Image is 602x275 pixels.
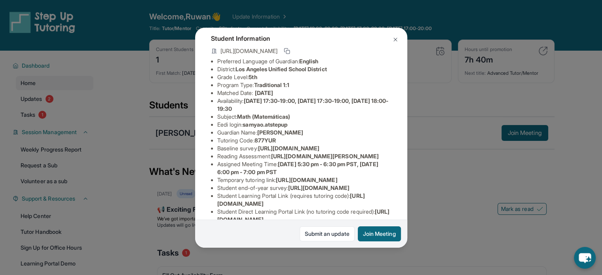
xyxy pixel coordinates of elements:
li: Reading Assessment : [217,152,391,160]
button: Join Meeting [358,226,401,241]
span: English [299,58,319,64]
span: [DATE] 17:30-19:00, [DATE] 17:30-19:00, [DATE] 18:00-19:30 [217,97,389,112]
li: Subject : [217,113,391,121]
li: Guardian Name : [217,129,391,137]
span: 5th [249,74,257,80]
span: [URL][DOMAIN_NAME] [258,145,319,152]
span: Math (Matemáticas) [237,113,290,120]
li: District: [217,65,391,73]
span: samyao.atstepup [243,121,287,128]
span: [DATE] [255,89,273,96]
a: Submit an update [300,226,355,241]
li: Program Type: [217,81,391,89]
span: [PERSON_NAME] [257,129,304,136]
li: Matched Date: [217,89,391,97]
h4: Student Information [211,34,391,43]
span: [URL][DOMAIN_NAME] [276,176,337,183]
button: chat-button [574,247,596,269]
li: Student Learning Portal Link (requires tutoring code) : [217,192,391,208]
span: [URL][DOMAIN_NAME] [220,47,277,55]
span: Traditional 1:1 [254,82,289,88]
span: [URL][DOMAIN_NAME][PERSON_NAME] [271,153,379,159]
span: 877YUR [254,137,276,144]
li: Student Direct Learning Portal Link (no tutoring code required) : [217,208,391,224]
li: Student end-of-year survey : [217,184,391,192]
img: Close Icon [392,36,399,43]
li: Tutoring Code : [217,137,391,144]
li: Temporary tutoring link : [217,176,391,184]
span: [URL][DOMAIN_NAME] [288,184,349,191]
li: Preferred Language of Guardian: [217,57,391,65]
li: Grade Level: [217,73,391,81]
span: [DATE] 5:30 pm - 6:30 pm PST, [DATE] 6:00 pm - 7:00 pm PST [217,161,378,175]
button: Copy link [282,46,292,56]
li: Eedi login : [217,121,391,129]
li: Assigned Meeting Time : [217,160,391,176]
li: Availability: [217,97,391,113]
li: Baseline survey : [217,144,391,152]
span: Los Angeles Unified School District [235,66,327,72]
